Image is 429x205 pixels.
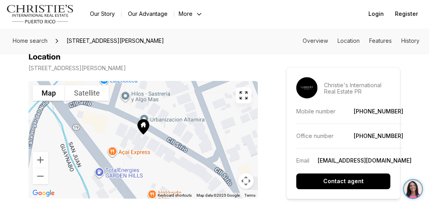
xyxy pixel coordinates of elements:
[32,152,48,168] button: Zoom in
[174,9,208,20] button: More
[364,6,389,22] button: Login
[324,82,391,95] p: Christie's International Real Estate PR
[323,178,364,185] p: Contact agent
[238,173,254,189] button: Map camera controls
[244,194,255,198] a: Terms
[31,188,57,199] img: Google
[390,6,423,22] button: Register
[296,133,334,140] p: Office number
[354,108,403,115] a: [PHONE_NUMBER]
[13,38,48,44] span: Home search
[158,193,192,199] button: Keyboard shortcuts
[29,65,126,72] p: [STREET_ADDRESS][PERSON_NAME]
[5,5,23,23] img: be3d4b55-7850-4bcb-9297-a2f9cd376e78.png
[337,38,360,44] a: Skip to: Location
[122,9,174,20] a: Our Advantage
[32,169,48,184] button: Zoom out
[32,85,65,101] button: Show street map
[401,38,419,44] a: Skip to: History
[296,157,309,164] p: Email
[395,11,418,17] span: Register
[196,194,240,198] span: Map data ©2025 Google
[318,157,412,164] a: [EMAIL_ADDRESS][DOMAIN_NAME]
[65,85,109,101] button: Show satellite imagery
[10,35,51,48] a: Home search
[63,35,167,48] span: [STREET_ADDRESS][PERSON_NAME]
[368,11,384,17] span: Login
[369,38,392,44] a: Skip to: Features
[31,188,57,199] a: Open this area in Google Maps (opens a new window)
[296,174,391,190] button: Contact agent
[296,108,336,115] p: Mobile number
[303,38,419,44] nav: Page section menu
[84,9,121,20] a: Our Story
[354,133,403,140] a: [PHONE_NUMBER]
[303,38,328,44] a: Skip to: Overview
[29,53,61,62] h4: Location
[6,5,74,24] img: logo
